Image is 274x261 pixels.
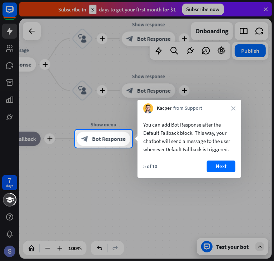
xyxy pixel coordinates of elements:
div: You can add Bot Response after the Default Fallback block. This way, your chatbot will send a mes... [143,120,235,153]
i: close [231,106,235,110]
i: block_bot_response [81,135,89,142]
button: Next [207,161,235,172]
span: Bot Response [92,135,126,142]
div: 5 of 10 [143,163,157,169]
span: from Support [173,105,202,112]
button: Open LiveChat chat widget [6,3,27,24]
span: Kacper [157,105,171,112]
